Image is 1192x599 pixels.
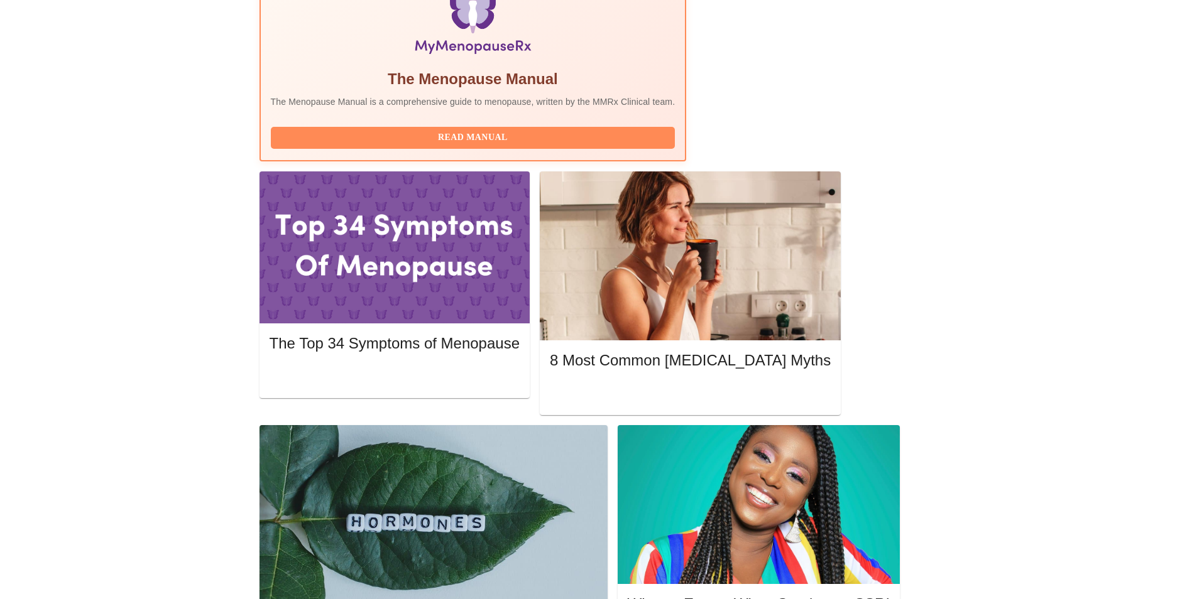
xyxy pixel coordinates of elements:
[550,387,834,397] a: Read More
[271,131,679,142] a: Read Manual
[271,127,675,149] button: Read Manual
[271,95,675,108] p: The Menopause Manual is a comprehensive guide to menopause, written by the MMRx Clinical team.
[550,382,831,404] button: Read More
[550,350,831,370] h5: 8 Most Common [MEDICAL_DATA] Myths
[271,69,675,89] h5: The Menopause Manual
[270,369,523,380] a: Read More
[270,365,520,387] button: Read More
[283,130,663,146] span: Read Manual
[270,333,520,353] h5: The Top 34 Symptoms of Menopause
[562,386,818,401] span: Read More
[282,368,507,384] span: Read More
